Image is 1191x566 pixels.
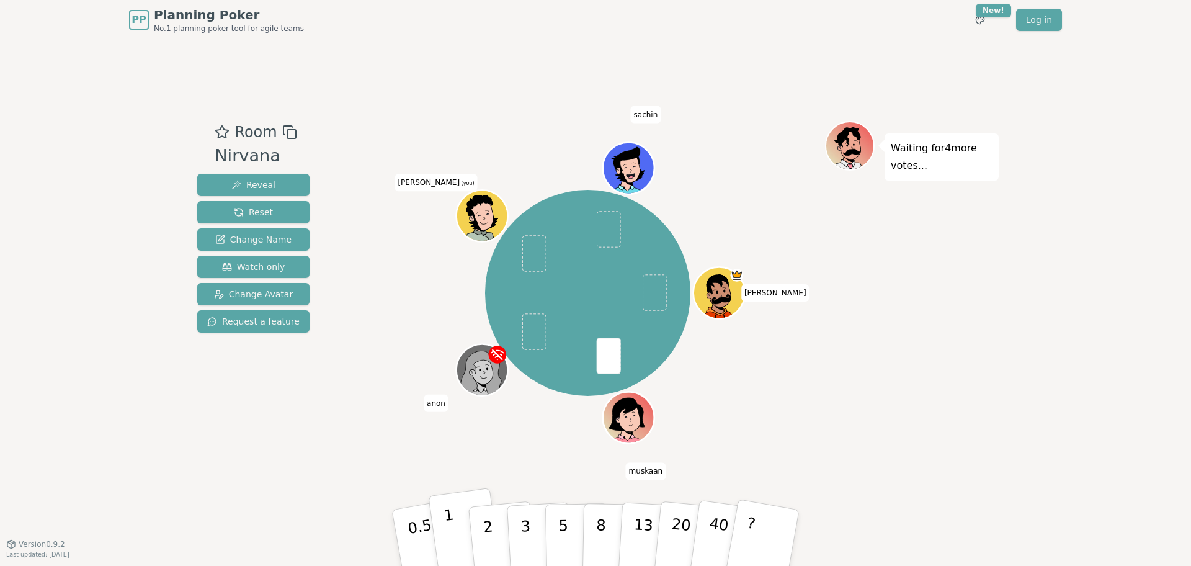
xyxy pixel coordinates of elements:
span: PP [132,12,146,27]
span: Watch only [222,261,285,273]
span: (you) [460,181,475,186]
button: Version0.9.2 [6,539,65,549]
span: Version 0.9.2 [19,539,65,549]
span: Reveal [231,179,275,191]
button: Change Name [197,228,310,251]
a: PPPlanning PokerNo.1 planning poker tool for agile teams [129,6,304,34]
span: Click to change your name [631,106,661,123]
span: No.1 planning poker tool for agile teams [154,24,304,34]
span: Last updated: [DATE] [6,551,69,558]
div: Nirvana [215,143,297,169]
button: Change Avatar [197,283,310,305]
button: Add as favourite [215,121,230,143]
button: Request a feature [197,310,310,333]
span: Click to change your name [424,394,448,411]
span: Room [234,121,277,143]
span: Request a feature [207,315,300,328]
span: Change Name [215,233,292,246]
span: Click to change your name [395,174,477,191]
a: Log in [1016,9,1062,31]
span: Planning Poker [154,6,304,24]
button: Reveal [197,174,310,196]
span: aashish is the host [730,269,743,282]
button: Reset [197,201,310,223]
span: Change Avatar [214,288,293,300]
button: Watch only [197,256,310,278]
span: Reset [234,206,273,218]
span: Click to change your name [626,462,666,480]
span: Click to change your name [741,284,810,302]
button: Click to change your avatar [458,192,506,240]
button: New! [969,9,991,31]
div: New! [976,4,1011,17]
p: Waiting for 4 more votes... [891,140,993,174]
